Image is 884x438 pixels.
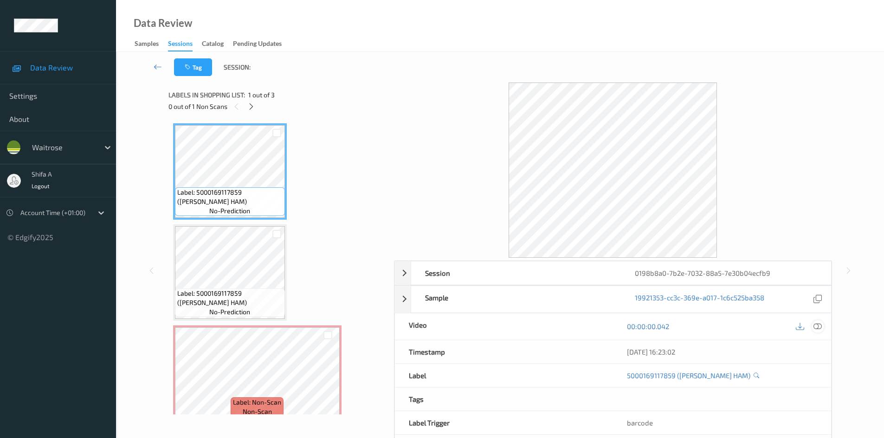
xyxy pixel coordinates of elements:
[243,407,272,416] span: non-scan
[209,206,250,216] span: no-prediction
[168,39,193,51] div: Sessions
[395,313,613,340] div: Video
[209,307,250,317] span: no-prediction
[168,38,202,51] a: Sessions
[135,39,159,51] div: Samples
[135,38,168,51] a: Samples
[621,261,831,285] div: 0198b8a0-7b2e-7032-88a5-7e30b04ecfb9
[395,340,613,363] div: Timestamp
[411,261,621,285] div: Session
[635,293,764,305] a: 19921353-cc3c-369e-a017-1c6c525ba358
[248,90,275,100] span: 1 out of 3
[394,286,832,313] div: Sample19921353-cc3c-369e-a017-1c6c525ba358
[395,364,613,387] div: Label
[627,322,669,331] a: 00:00:00.042
[233,38,291,51] a: Pending Updates
[613,411,831,434] div: barcode
[202,38,233,51] a: Catalog
[395,411,613,434] div: Label Trigger
[411,286,621,312] div: Sample
[233,398,281,407] span: Label: Non-Scan
[224,63,251,72] span: Session:
[174,58,212,76] button: Tag
[177,289,283,307] span: Label: 5000169117859 ([PERSON_NAME] HAM)
[177,188,283,206] span: Label: 5000169117859 ([PERSON_NAME] HAM)
[627,371,750,380] a: 5000169117859 ([PERSON_NAME] HAM)
[134,19,192,28] div: Data Review
[395,387,613,411] div: Tags
[627,347,817,356] div: [DATE] 16:23:02
[168,101,387,112] div: 0 out of 1 Non Scans
[202,39,224,51] div: Catalog
[168,90,245,100] span: Labels in shopping list:
[233,39,282,51] div: Pending Updates
[394,261,832,285] div: Session0198b8a0-7b2e-7032-88a5-7e30b04ecfb9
